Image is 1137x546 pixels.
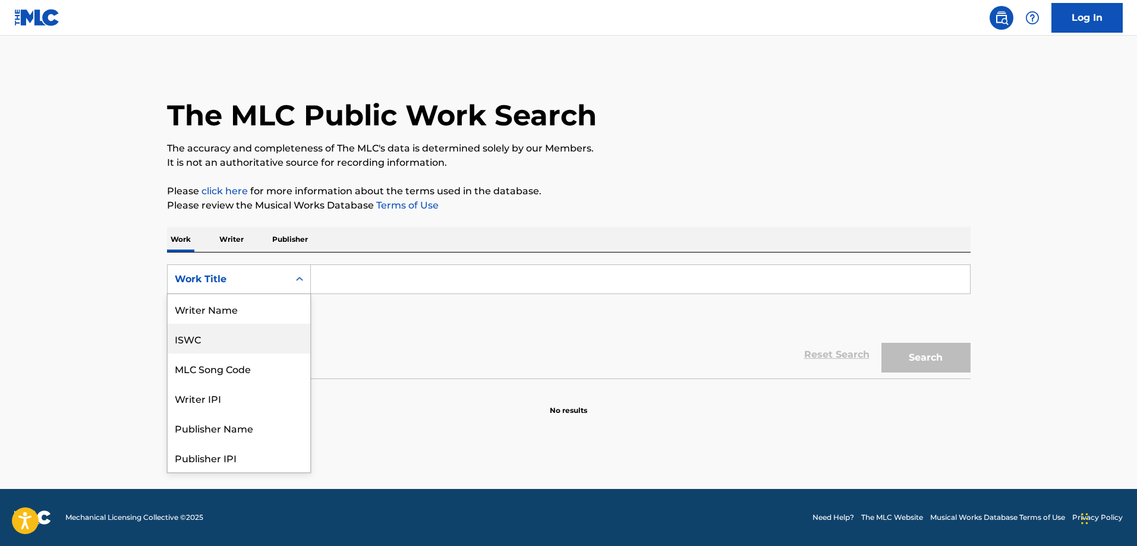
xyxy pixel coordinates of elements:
a: Need Help? [812,512,854,523]
div: Writer IPI [168,383,310,413]
p: Work [167,227,194,252]
a: Log In [1051,3,1123,33]
div: Publisher IPI [168,443,310,472]
div: Help [1021,6,1044,30]
a: Musical Works Database Terms of Use [930,512,1065,523]
div: ISWC [168,324,310,354]
img: search [994,11,1009,25]
a: Public Search [990,6,1013,30]
img: MLC Logo [14,9,60,26]
p: It is not an authoritative source for recording information. [167,156,971,170]
a: The MLC Website [861,512,923,523]
span: Mechanical Licensing Collective © 2025 [65,512,203,523]
a: Privacy Policy [1072,512,1123,523]
a: click here [201,185,248,197]
p: Writer [216,227,247,252]
a: Terms of Use [374,200,439,211]
div: MLC Song Code [168,354,310,383]
div: Work Title [175,272,282,286]
img: logo [14,510,51,525]
p: The accuracy and completeness of The MLC's data is determined solely by our Members. [167,141,971,156]
img: help [1025,11,1040,25]
p: Please review the Musical Works Database [167,198,971,213]
div: Writer Name [168,294,310,324]
p: Please for more information about the terms used in the database. [167,184,971,198]
p: Publisher [269,227,311,252]
form: Search Form [167,264,971,378]
h1: The MLC Public Work Search [167,97,597,133]
div: Drag [1081,501,1088,536]
iframe: Chat Widget [1078,489,1137,546]
p: No results [550,391,587,416]
div: Publisher Name [168,413,310,443]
